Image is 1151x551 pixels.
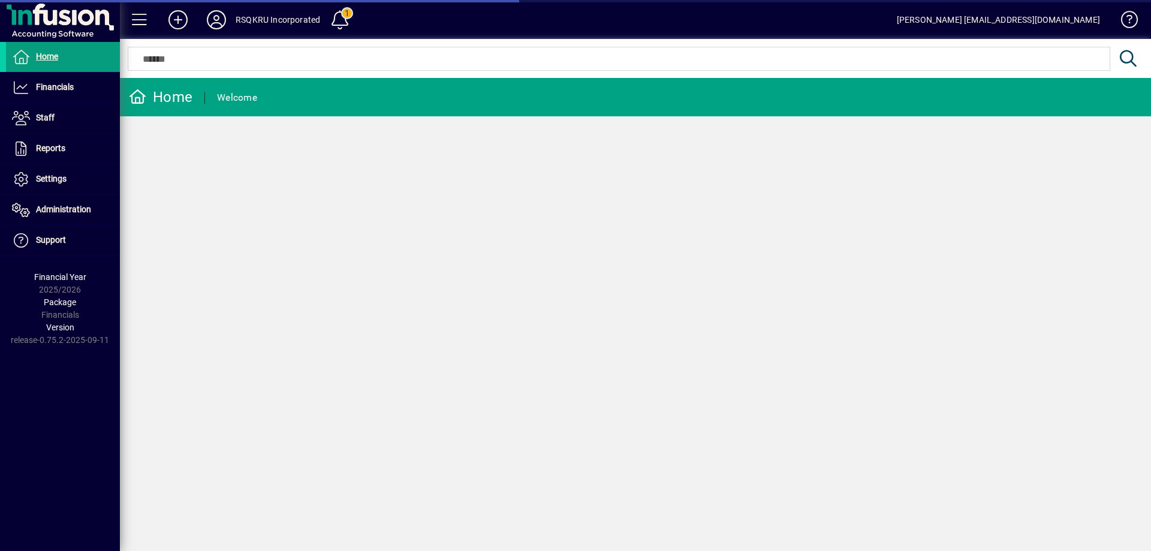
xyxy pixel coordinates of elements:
[36,235,66,245] span: Support
[44,297,76,307] span: Package
[34,272,86,282] span: Financial Year
[6,195,120,225] a: Administration
[36,82,74,92] span: Financials
[46,323,74,332] span: Version
[1112,2,1136,41] a: Knowledge Base
[897,10,1100,29] div: [PERSON_NAME] [EMAIL_ADDRESS][DOMAIN_NAME]
[197,9,236,31] button: Profile
[6,225,120,255] a: Support
[36,113,55,122] span: Staff
[236,10,320,29] div: RSQKRU Incorporated
[6,134,120,164] a: Reports
[36,52,58,61] span: Home
[6,103,120,133] a: Staff
[36,174,67,183] span: Settings
[6,73,120,103] a: Financials
[36,143,65,153] span: Reports
[217,88,257,107] div: Welcome
[36,204,91,214] span: Administration
[6,164,120,194] a: Settings
[159,9,197,31] button: Add
[129,88,192,107] div: Home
